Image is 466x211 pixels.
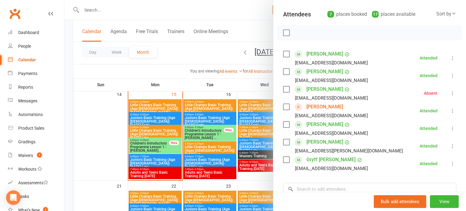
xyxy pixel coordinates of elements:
[8,121,64,135] a: Product Sales
[306,49,343,59] a: [PERSON_NAME]
[295,77,368,84] div: [EMAIL_ADDRESS][DOMAIN_NAME]
[306,67,343,77] a: [PERSON_NAME]
[8,53,64,67] a: Calendar
[295,112,368,120] div: [EMAIL_ADDRESS][DOMAIN_NAME]
[18,44,31,49] div: People
[306,155,356,165] a: Gryff [PERSON_NAME]
[420,73,437,78] div: Attended
[18,71,37,76] div: Payments
[306,102,343,112] a: [PERSON_NAME]
[8,39,64,53] a: People
[18,57,36,62] div: Calendar
[7,6,22,21] a: Clubworx
[372,10,415,19] div: places available
[18,139,35,144] div: Gradings
[424,91,437,95] div: Absent
[18,153,33,158] div: Waivers
[306,120,343,129] a: [PERSON_NAME]
[420,56,437,60] div: Attended
[327,10,367,19] div: places booked
[430,195,459,208] button: View
[8,176,64,190] a: Assessments
[283,10,311,19] div: Attendees
[18,98,37,103] div: Messages
[18,167,36,172] div: Workouts
[436,10,456,18] div: Sort by
[306,137,343,147] a: [PERSON_NAME]
[8,108,64,121] a: Automations
[295,59,368,67] div: [EMAIL_ADDRESS][DOMAIN_NAME]
[420,109,437,113] div: Attended
[18,180,48,185] div: Assessments
[306,84,343,94] a: [PERSON_NAME]
[295,165,368,172] div: [EMAIL_ADDRESS][DOMAIN_NAME]
[8,80,64,94] a: Reports
[372,11,379,18] div: 17
[18,30,39,35] div: Dashboard
[295,147,403,155] div: [EMAIL_ADDRESS][PERSON_NAME][DOMAIN_NAME]
[283,183,456,196] input: Search to add attendees
[327,11,334,18] div: 7
[420,162,437,166] div: Attended
[295,129,368,137] div: [EMAIL_ADDRESS][DOMAIN_NAME]
[18,85,33,90] div: Reports
[8,67,64,80] a: Payments
[8,162,64,176] a: Workouts
[8,190,64,203] a: Tasks
[8,94,64,108] a: Messages
[420,126,437,131] div: Attended
[18,194,29,199] div: Tasks
[37,152,42,158] span: 1
[18,112,43,117] div: Automations
[420,144,437,148] div: Attended
[8,135,64,149] a: Gradings
[8,26,64,39] a: Dashboard
[374,195,426,208] button: Bulk add attendees
[18,126,44,131] div: Product Sales
[295,94,368,102] div: [EMAIL_ADDRESS][DOMAIN_NAME]
[8,149,64,162] a: Waivers 1
[6,190,21,205] div: Open Intercom Messenger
